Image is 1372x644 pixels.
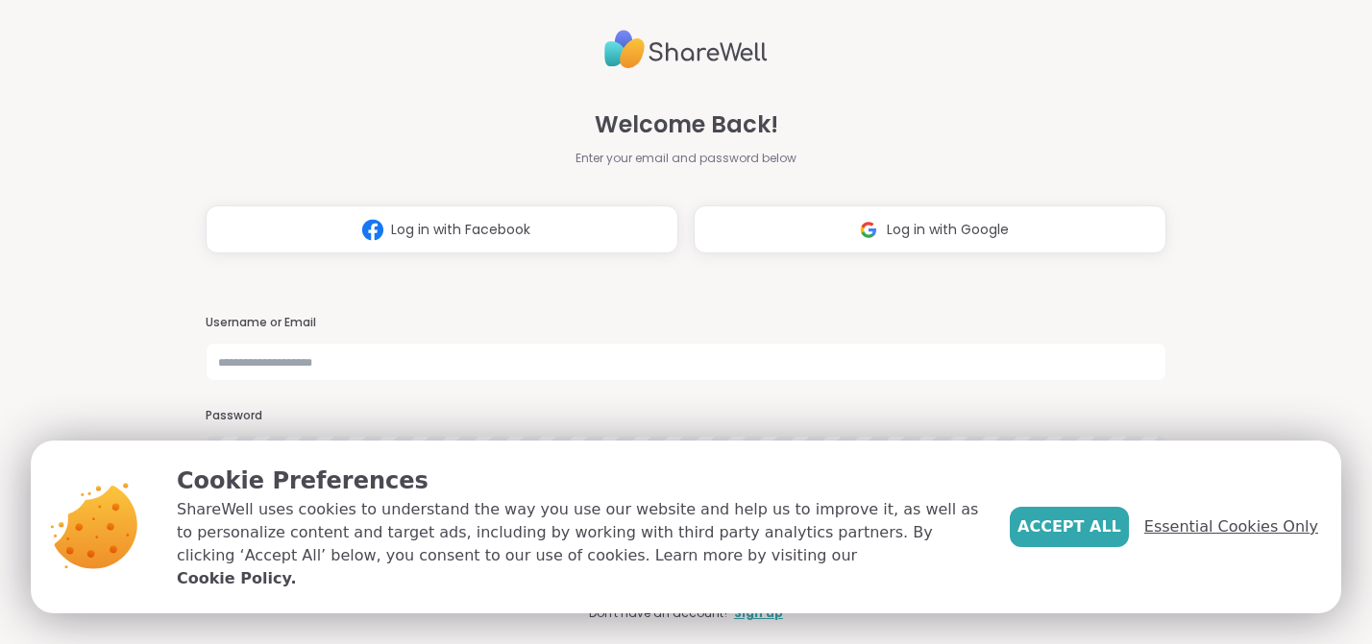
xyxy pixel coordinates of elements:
span: Essential Cookies Only [1144,515,1318,538]
button: Accept All [1010,507,1129,547]
button: Log in with Google [694,205,1166,253]
img: ShareWell Logomark [850,212,887,248]
h3: Password [206,408,1166,424]
span: Log in with Facebook [391,220,530,240]
a: Cookie Policy. [177,567,296,590]
h3: Username or Email [206,315,1166,331]
span: Enter your email and password below [576,150,796,167]
p: Cookie Preferences [177,464,979,498]
img: ShareWell Logomark [355,212,391,248]
span: Welcome Back! [595,107,778,142]
p: ShareWell uses cookies to understand the way you use our website and help us to improve it, as we... [177,498,979,590]
button: Log in with Facebook [206,205,678,253]
img: ShareWell Logo [604,22,768,77]
span: Accept All [1017,515,1121,538]
span: Log in with Google [887,220,1009,240]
